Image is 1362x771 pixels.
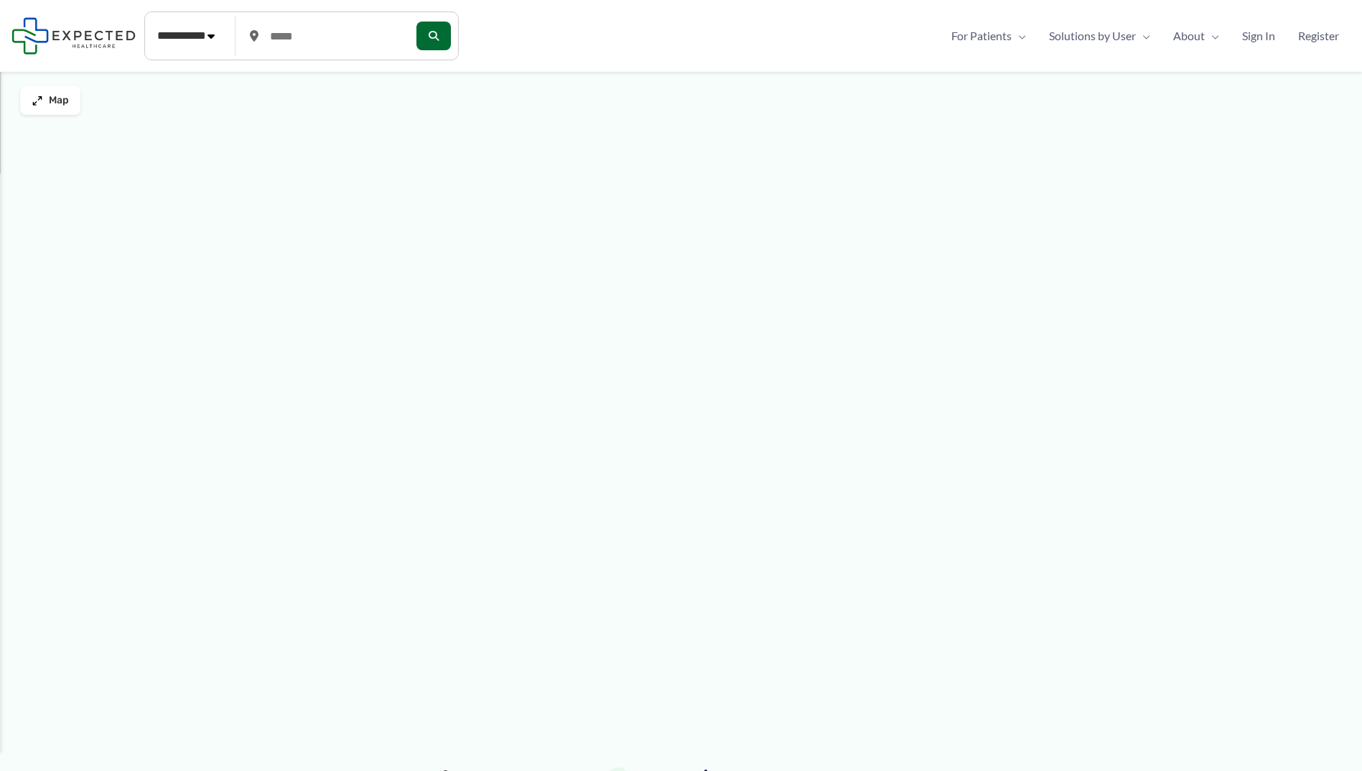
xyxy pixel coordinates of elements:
[20,86,80,115] button: Map
[1049,25,1136,47] span: Solutions by User
[1242,25,1275,47] span: Sign In
[951,25,1012,47] span: For Patients
[1205,25,1219,47] span: Menu Toggle
[1173,25,1205,47] span: About
[1136,25,1150,47] span: Menu Toggle
[940,25,1037,47] a: For PatientsMenu Toggle
[1162,25,1231,47] a: AboutMenu Toggle
[1298,25,1339,47] span: Register
[49,95,69,107] span: Map
[11,17,136,54] img: Expected Healthcare Logo - side, dark font, small
[1037,25,1162,47] a: Solutions by UserMenu Toggle
[1287,25,1351,47] a: Register
[32,95,43,106] img: Maximize
[1012,25,1026,47] span: Menu Toggle
[1231,25,1287,47] a: Sign In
